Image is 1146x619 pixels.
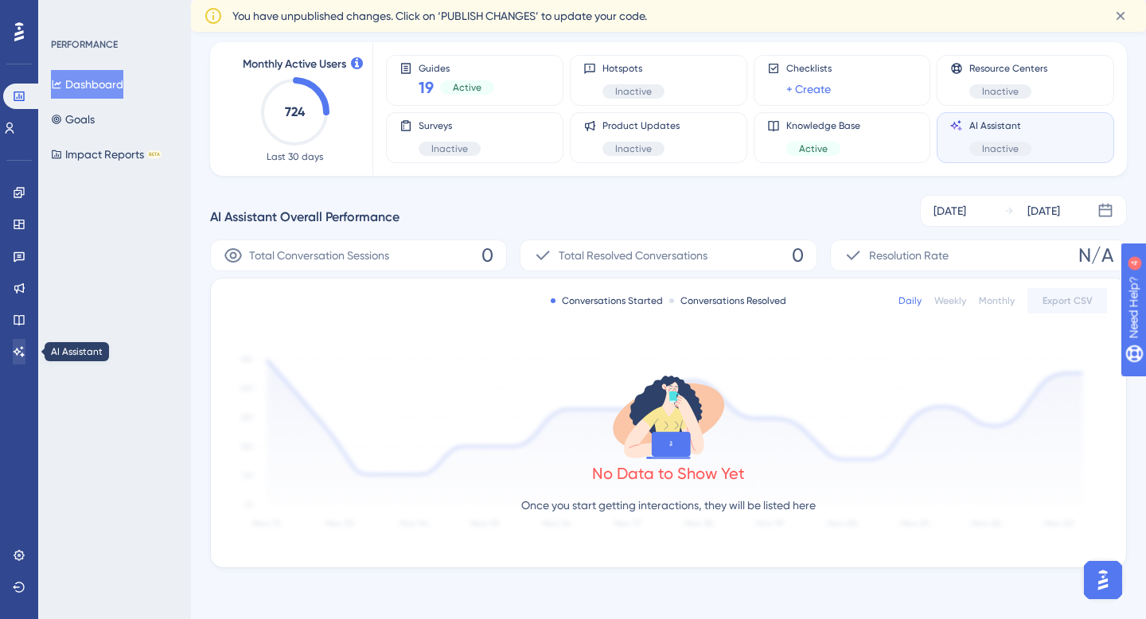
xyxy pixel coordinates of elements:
button: Export CSV [1027,288,1107,313]
span: AI Assistant [969,119,1031,132]
div: PERFORMANCE [51,38,118,51]
span: Resolution Rate [869,246,949,265]
span: N/A [1078,243,1113,268]
div: Weekly [934,294,966,307]
div: Conversations Resolved [669,294,786,307]
span: Hotspots [602,62,665,75]
span: Resource Centers [969,62,1047,75]
span: 0 [792,243,804,268]
p: Once you start getting interactions, they will be listed here [521,496,816,515]
div: Daily [898,294,922,307]
span: Surveys [419,119,481,132]
div: [DATE] [1027,201,1060,220]
span: Monthly Active Users [243,55,346,74]
div: Conversations Started [551,294,663,307]
div: No Data to Show Yet [592,462,745,485]
span: AI Assistant Overall Performance [210,208,400,227]
span: Inactive [982,142,1019,155]
span: Export CSV [1043,294,1093,307]
span: Product Updates [602,119,680,132]
span: Inactive [431,142,468,155]
div: BETA [147,150,162,158]
a: + Create [786,80,831,99]
span: 0 [481,243,493,268]
span: Active [453,81,481,94]
span: Total Resolved Conversations [559,246,707,265]
span: Total Conversation Sessions [249,246,389,265]
span: Checklists [786,62,832,75]
span: Knowledge Base [786,119,860,132]
text: 724 [285,104,306,119]
div: 4 [111,8,115,21]
div: [DATE] [934,201,966,220]
iframe: UserGuiding AI Assistant Launcher [1079,556,1127,604]
span: Guides [419,62,494,73]
span: Inactive [615,142,652,155]
button: Dashboard [51,70,123,99]
span: Last 30 days [267,150,323,163]
button: Goals [51,105,95,134]
span: Need Help? [37,4,99,23]
span: 19 [419,76,434,99]
span: You have unpublished changes. Click on ‘PUBLISH CHANGES’ to update your code. [232,6,647,25]
span: Inactive [982,85,1019,98]
span: Active [799,142,828,155]
span: Inactive [615,85,652,98]
div: Monthly [979,294,1015,307]
button: Impact ReportsBETA [51,140,162,169]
